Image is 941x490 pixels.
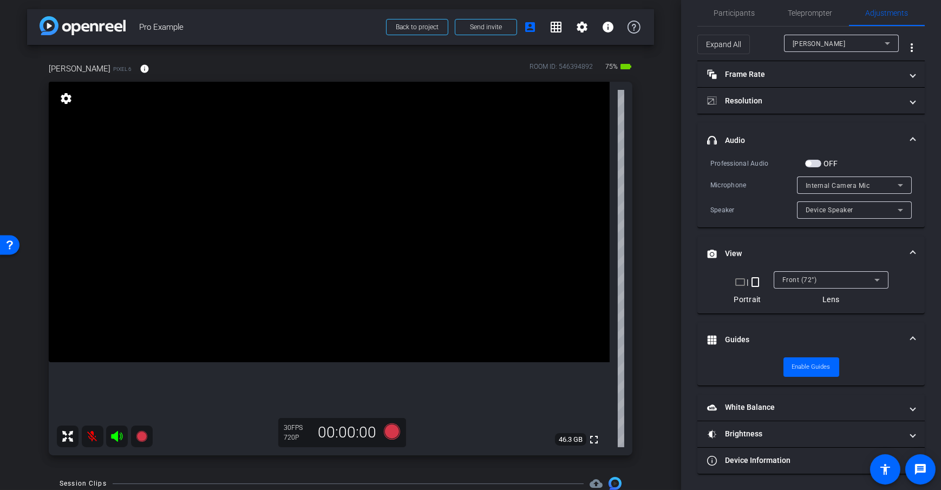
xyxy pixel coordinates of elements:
[576,21,589,34] mat-icon: settings
[707,402,902,413] mat-panel-title: White Balance
[707,135,902,146] mat-panel-title: Audio
[697,158,925,227] div: Audio
[58,92,74,105] mat-icon: settings
[604,58,619,75] span: 75%
[590,477,603,490] mat-icon: cloud_upload
[710,180,797,191] div: Microphone
[396,23,439,31] span: Back to project
[697,61,925,87] mat-expansion-panel-header: Frame Rate
[707,455,902,466] mat-panel-title: Device Information
[734,276,761,289] div: |
[139,16,380,38] span: Pro Example
[550,21,563,34] mat-icon: grid_on
[697,237,925,271] mat-expansion-panel-header: View
[905,41,918,54] mat-icon: more_vert
[590,477,603,490] span: Destinations for your clips
[707,69,902,80] mat-panel-title: Frame Rate
[470,23,502,31] span: Send invite
[749,276,762,289] mat-icon: crop_portrait
[914,463,927,476] mat-icon: message
[602,21,615,34] mat-icon: info
[60,478,107,489] div: Session Clips
[879,463,892,476] mat-icon: accessibility
[697,323,925,357] mat-expansion-panel-header: Guides
[697,271,925,313] div: View
[40,16,126,35] img: app-logo
[866,9,909,17] span: Adjustments
[806,206,853,214] span: Device Speaker
[609,477,622,490] img: Session clips
[793,40,846,48] span: [PERSON_NAME]
[806,182,870,190] span: Internal Camera Mic
[783,357,839,377] button: Enable Guides
[710,205,797,215] div: Speaker
[899,35,925,61] button: More Options for Adjustments Panel
[706,34,741,55] span: Expand All
[697,357,925,386] div: Guides
[455,19,517,35] button: Send invite
[734,294,761,305] div: Portrait
[707,95,902,107] mat-panel-title: Resolution
[707,334,902,345] mat-panel-title: Guides
[788,9,833,17] span: Teleprompter
[697,123,925,158] mat-expansion-panel-header: Audio
[707,428,902,440] mat-panel-title: Brightness
[707,248,902,259] mat-panel-title: View
[311,423,383,442] div: 00:00:00
[113,65,132,73] span: Pixel 6
[792,359,831,375] span: Enable Guides
[710,158,805,169] div: Professional Audio
[821,158,838,169] label: OFF
[530,62,593,77] div: ROOM ID: 546394892
[697,421,925,447] mat-expansion-panel-header: Brightness
[140,64,149,74] mat-icon: info
[697,35,750,54] button: Expand All
[697,395,925,421] mat-expansion-panel-header: White Balance
[291,424,303,432] span: FPS
[587,433,600,446] mat-icon: fullscreen
[734,276,747,289] mat-icon: crop_landscape
[284,423,311,432] div: 30
[619,60,632,73] mat-icon: battery_std
[284,433,311,442] div: 720P
[49,63,110,75] span: [PERSON_NAME]
[524,21,537,34] mat-icon: account_box
[697,448,925,474] mat-expansion-panel-header: Device Information
[386,19,448,35] button: Back to project
[714,9,755,17] span: Participants
[697,88,925,114] mat-expansion-panel-header: Resolution
[782,276,817,284] span: Front (72°)
[555,433,586,446] span: 46.3 GB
